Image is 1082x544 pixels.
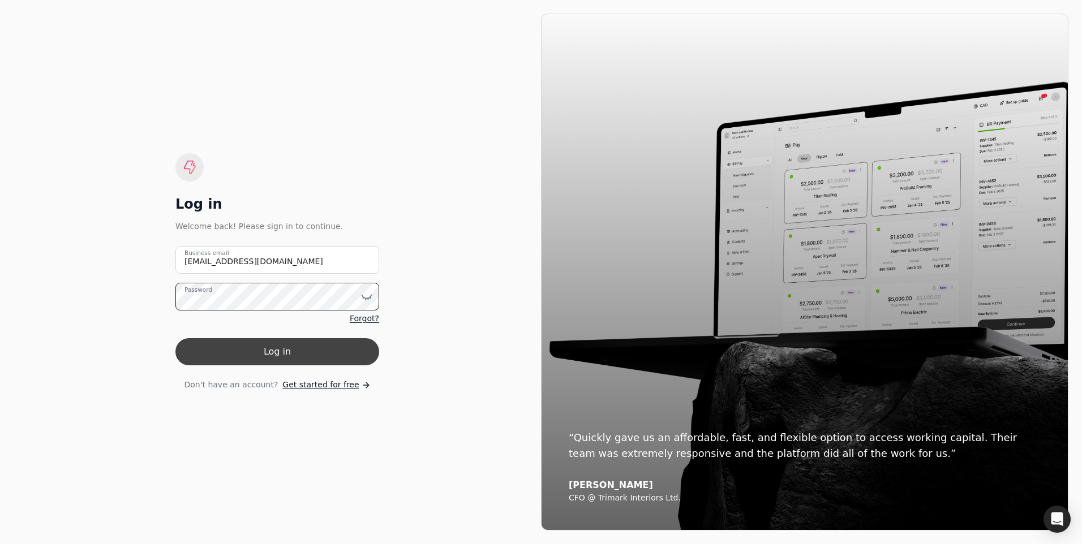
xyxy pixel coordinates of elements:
[282,379,370,391] a: Get started for free
[175,220,379,232] div: Welcome back! Please sign in to continue.
[1044,506,1071,533] div: Open Intercom Messenger
[184,379,278,391] span: Don't have an account?
[184,249,229,258] label: Business email
[282,379,359,391] span: Get started for free
[175,195,379,213] div: Log in
[350,313,379,325] a: Forgot?
[569,430,1041,461] div: “Quickly gave us an affordable, fast, and flexible option to access working capital. Their team w...
[175,338,379,365] button: Log in
[569,493,1041,503] div: CFO @ Trimark Interiors Ltd.
[569,480,1041,491] div: [PERSON_NAME]
[184,286,212,295] label: Password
